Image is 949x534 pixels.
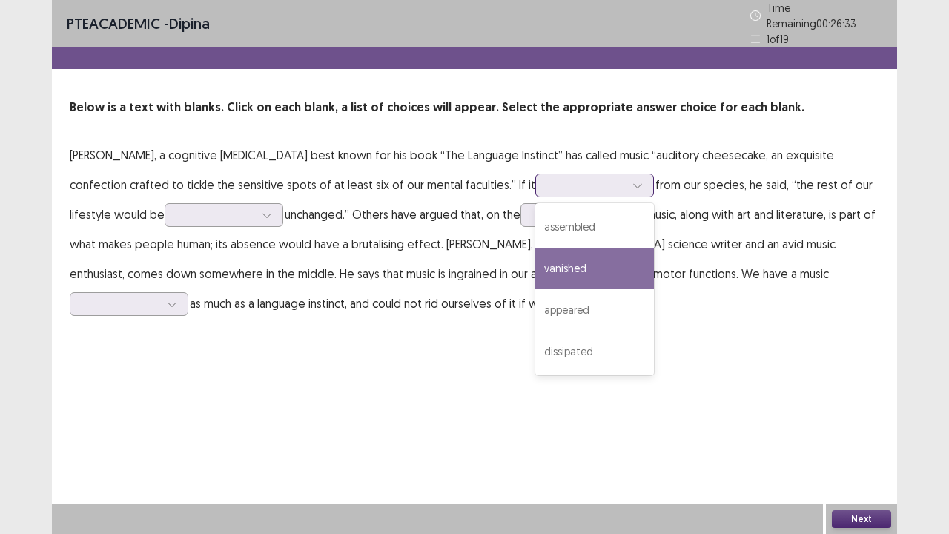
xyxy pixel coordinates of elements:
button: Next [832,510,891,528]
div: dissipated [535,331,654,372]
p: Below is a text with blanks. Click on each blank, a list of choices will appear. Select the appro... [70,99,879,116]
div: appeared [535,289,654,331]
p: 1 of 19 [767,31,789,47]
div: vanished [535,248,654,289]
p: - dipina [67,13,210,35]
span: PTE academic [67,14,160,33]
div: assembled [535,206,654,248]
p: [PERSON_NAME], a cognitive [MEDICAL_DATA] best known for his book “The Language Instinct” has cal... [70,140,879,318]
